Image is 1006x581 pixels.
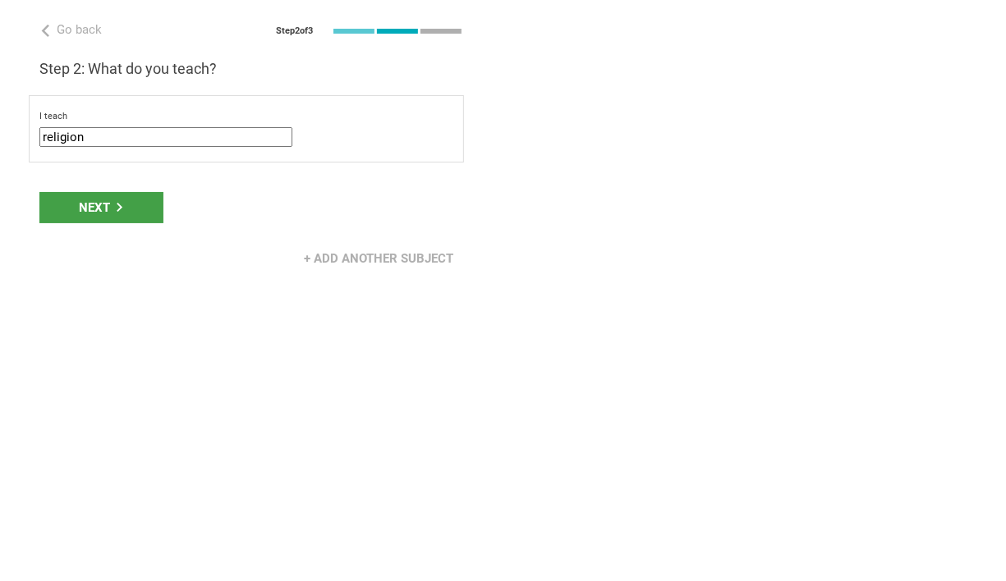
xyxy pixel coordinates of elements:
div: Step 2 of 3 [277,25,314,37]
div: I teach [39,111,453,122]
div: Next [39,192,163,223]
h3: Step 2: What do you teach? [39,59,464,79]
div: + Add another subject [295,243,464,274]
input: subject or discipline [39,127,292,147]
span: Go back [57,22,102,37]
